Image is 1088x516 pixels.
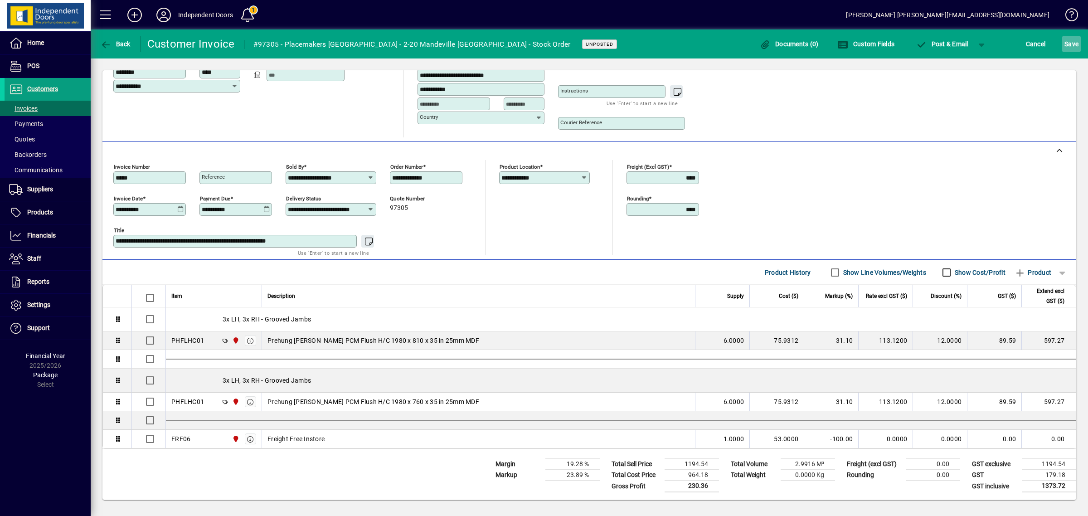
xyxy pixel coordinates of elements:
td: Margin [491,459,545,470]
td: 964.18 [665,470,719,481]
td: Total Sell Price [607,459,665,470]
mat-label: Rounding [627,195,649,202]
span: ost & Email [916,40,968,48]
a: Quotes [5,131,91,147]
td: 0.00 [967,430,1021,448]
a: Backorders [5,147,91,162]
mat-label: Product location [500,164,540,170]
span: Support [27,324,50,331]
a: Suppliers [5,178,91,201]
td: Total Weight [726,470,781,481]
span: Cancel [1026,37,1046,51]
td: 89.59 [967,331,1021,350]
span: Back [100,40,131,48]
button: Back [98,36,133,52]
td: 0.00 [906,459,960,470]
td: -100.00 [804,430,858,448]
span: Extend excl GST ($) [1027,286,1064,306]
a: Financials [5,224,91,247]
mat-label: Instructions [560,88,588,94]
span: Backorders [9,151,47,158]
td: GST inclusive [967,481,1022,492]
span: Prehung [PERSON_NAME] PCM Flush H/C 1980 x 760 x 35 in 25mm MDF [267,397,479,406]
td: Gross Profit [607,481,665,492]
span: POS [27,62,39,69]
span: Suppliers [27,185,53,193]
a: Payments [5,116,91,131]
button: Documents (0) [758,36,821,52]
td: Total Cost Price [607,470,665,481]
td: 31.10 [804,393,858,411]
a: Home [5,32,91,54]
span: 1.0000 [724,434,744,443]
span: Documents (0) [760,40,819,48]
td: 0.0000 Kg [781,470,835,481]
app-page-header-button: Back [91,36,141,52]
td: Total Volume [726,459,781,470]
td: 597.27 [1021,393,1076,411]
mat-label: Payment due [200,195,230,202]
span: Home [27,39,44,46]
mat-label: Invoice number [114,164,150,170]
td: 0.00 [1021,430,1076,448]
span: Payments [9,120,43,127]
td: 1194.54 [1022,459,1076,470]
td: 1194.54 [665,459,719,470]
label: Show Line Volumes/Weights [841,268,926,277]
a: Products [5,201,91,224]
span: Staff [27,255,41,262]
td: 75.9312 [749,393,804,411]
a: Communications [5,162,91,178]
span: Reports [27,278,49,285]
td: 597.27 [1021,331,1076,350]
span: Rate excl GST ($) [866,291,907,301]
td: 179.18 [1022,470,1076,481]
span: Financial Year [26,352,65,360]
td: 2.9916 M³ [781,459,835,470]
td: 75.9312 [749,331,804,350]
div: Customer Invoice [147,37,235,51]
td: 230.36 [665,481,719,492]
td: GST [967,470,1022,481]
div: 3x LH, 3x RH - Grooved Jambs [166,369,1076,392]
span: Item [171,291,182,301]
button: Product [1010,264,1056,281]
span: Christchurch [230,397,240,407]
span: Quotes [9,136,35,143]
span: Communications [9,166,63,174]
span: P [932,40,936,48]
span: Customers [27,85,58,92]
mat-label: Courier Reference [560,119,602,126]
span: Invoices [9,105,38,112]
button: Add [120,7,149,23]
span: Product History [765,265,811,280]
button: Custom Fields [835,36,897,52]
mat-label: Order number [390,164,423,170]
span: Prehung [PERSON_NAME] PCM Flush H/C 1980 x 810 x 35 in 25mm MDF [267,336,479,345]
td: Rounding [842,470,906,481]
td: 19.28 % [545,459,600,470]
a: Settings [5,294,91,316]
mat-label: Delivery status [286,195,321,202]
mat-label: Invoice date [114,195,143,202]
td: 89.59 [967,393,1021,411]
span: 97305 [390,204,408,212]
td: 31.10 [804,331,858,350]
div: PHFLHC01 [171,397,204,406]
td: 1373.72 [1022,481,1076,492]
span: Markup (%) [825,291,853,301]
span: 6.0000 [724,397,744,406]
div: 3x LH, 3x RH - Grooved Jambs [166,307,1076,331]
td: 12.0000 [913,393,967,411]
span: Settings [27,301,50,308]
div: 0.0000 [864,434,907,443]
div: 113.1200 [864,336,907,345]
mat-label: Reference [202,174,225,180]
span: Supply [727,291,744,301]
span: Quote number [390,196,444,202]
span: Christchurch [230,336,240,346]
a: Reports [5,271,91,293]
span: Cost ($) [779,291,798,301]
button: Save [1062,36,1081,52]
span: Description [267,291,295,301]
